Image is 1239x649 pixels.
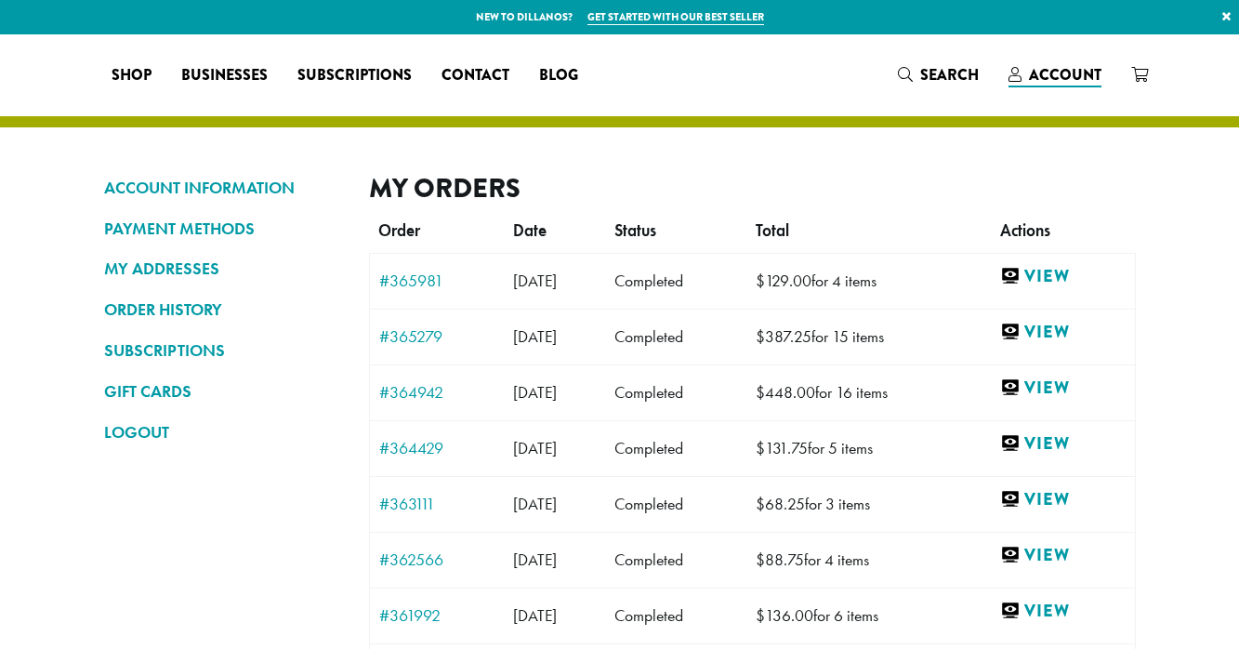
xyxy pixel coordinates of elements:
[539,64,578,87] span: Blog
[883,60,994,90] a: Search
[379,328,495,345] a: #365279
[756,550,804,570] span: 88.75
[756,271,811,291] span: 129.00
[746,253,991,309] td: for 4 items
[605,364,746,420] td: Completed
[746,532,991,588] td: for 4 items
[379,551,495,568] a: #362566
[104,213,341,245] a: PAYMENT METHODS
[104,253,341,285] a: MY ADDRESSES
[614,220,656,241] span: Status
[605,476,746,532] td: Completed
[756,494,765,514] span: $
[756,438,765,458] span: $
[1000,544,1125,567] a: View
[379,607,495,624] a: #361992
[1029,64,1101,86] span: Account
[378,220,420,241] span: Order
[104,335,341,366] a: SUBSCRIPTIONS
[104,294,341,325] a: ORDER HISTORY
[379,440,495,457] a: #364429
[369,172,1136,205] h2: My Orders
[756,438,808,458] span: 131.75
[1000,432,1125,456] a: View
[756,382,815,403] span: 448.00
[513,550,557,570] span: [DATE]
[104,417,341,448] a: LOGOUT
[756,494,805,514] span: 68.25
[756,326,765,347] span: $
[756,605,813,626] span: 136.00
[1000,377,1125,400] a: View
[756,382,765,403] span: $
[104,376,341,407] a: GIFT CARDS
[513,438,557,458] span: [DATE]
[756,550,765,570] span: $
[746,476,991,532] td: for 3 items
[605,253,746,309] td: Completed
[1000,488,1125,511] a: View
[756,326,811,347] span: 387.25
[605,309,746,364] td: Completed
[756,605,765,626] span: $
[1000,265,1125,288] a: View
[1000,600,1125,623] a: View
[513,382,557,403] span: [DATE]
[746,364,991,420] td: for 16 items
[97,60,166,90] a: Shop
[513,605,557,626] span: [DATE]
[746,309,991,364] td: for 15 items
[379,496,495,512] a: #363111
[1000,220,1050,241] span: Actions
[513,220,547,241] span: Date
[605,532,746,588] td: Completed
[756,220,789,241] span: Total
[513,326,557,347] span: [DATE]
[104,172,341,204] a: ACCOUNT INFORMATION
[442,64,509,87] span: Contact
[605,420,746,476] td: Completed
[920,64,979,86] span: Search
[181,64,268,87] span: Businesses
[379,384,495,401] a: #364942
[746,420,991,476] td: for 5 items
[587,9,764,25] a: Get started with our best seller
[297,64,412,87] span: Subscriptions
[513,494,557,514] span: [DATE]
[756,271,765,291] span: $
[513,271,557,291] span: [DATE]
[379,272,495,289] a: #365981
[1000,321,1125,344] a: View
[746,588,991,643] td: for 6 items
[605,588,746,643] td: Completed
[112,64,152,87] span: Shop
